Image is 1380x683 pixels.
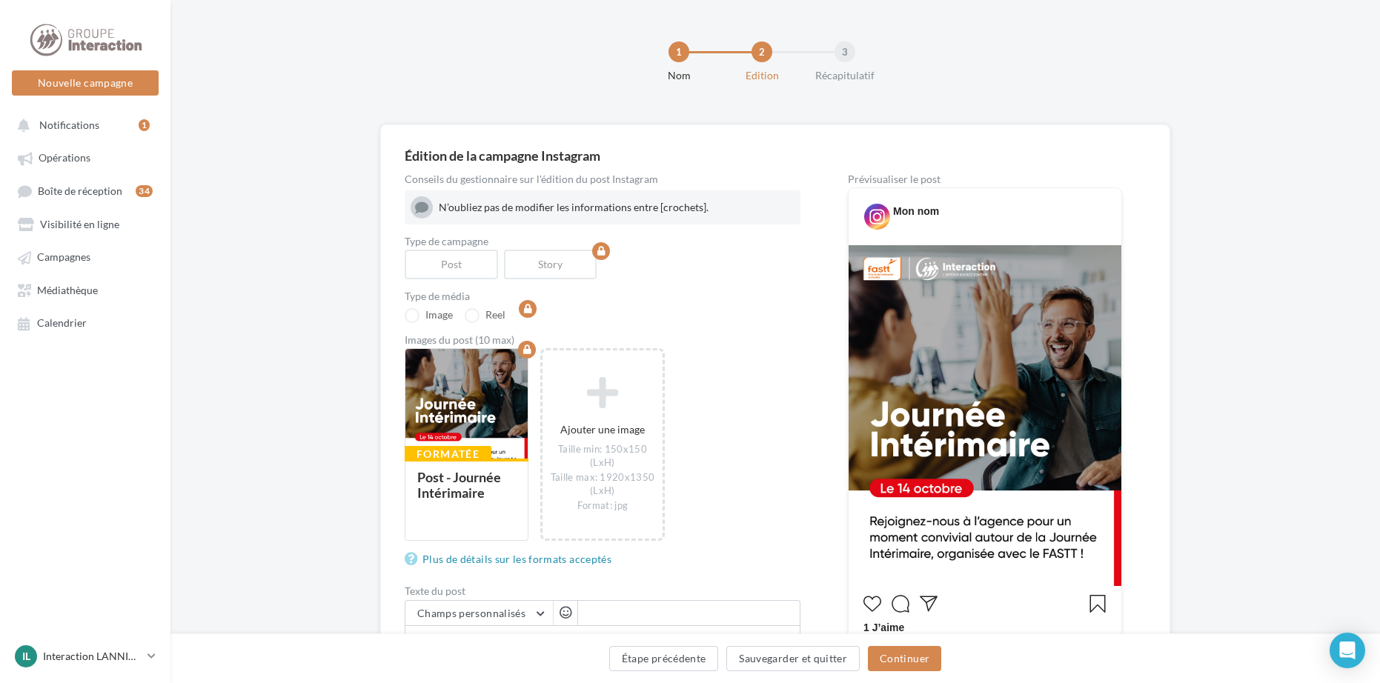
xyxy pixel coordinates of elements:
div: Récapitulatif [797,68,892,83]
a: Visibilité en ligne [9,210,162,237]
div: Open Intercom Messenger [1330,633,1365,668]
div: Conseils du gestionnaire sur l'édition du post Instagram [405,174,800,184]
div: N’oubliez pas de modifier les informations entre [crochets]. [439,200,795,215]
span: Champs personnalisés [417,607,525,619]
button: Notifications 1 [9,111,156,138]
button: Champs personnalisés [405,601,553,626]
a: IL Interaction LANNION [12,642,159,670]
a: Plus de détails sur les formats acceptés [405,550,617,568]
div: Edition [714,68,809,83]
div: Post - Journée Intérimaire [417,469,501,501]
button: Continuer [868,646,941,671]
div: 1 [139,119,150,131]
span: Calendrier [37,317,87,330]
span: Notifications [39,119,99,131]
svg: Commenter [892,595,909,613]
svg: J’aime [863,595,881,613]
label: Texte du post [405,586,800,596]
span: Visibilité en ligne [40,218,119,230]
div: Nom [631,68,726,83]
label: Type de campagne [405,236,800,247]
label: Type de média [405,291,800,301]
a: Campagnes [9,243,162,270]
span: Campagnes [37,251,90,264]
div: Formatée [405,446,491,462]
a: Médiathèque [9,276,162,303]
div: 1 J’aime [863,620,1107,639]
button: Nouvelle campagne [12,70,159,96]
svg: Enregistrer [1089,595,1107,613]
div: Prévisualiser le post [848,174,1122,184]
span: Opérations [39,152,90,164]
span: Médiathèque [37,284,98,296]
button: Sauvegarder et quitter [726,646,860,671]
span: IL [22,649,30,664]
p: Interaction LANNION [43,649,142,664]
a: Opérations [9,144,162,170]
a: Boîte de réception34 [9,177,162,204]
div: Images du post (10 max) [405,335,800,345]
div: 1 [669,41,689,62]
button: Étape précédente [609,646,719,671]
div: 3 [835,41,855,62]
span: Boîte de réception [38,184,122,197]
div: 34 [136,185,153,197]
svg: Partager la publication [920,595,938,613]
a: Calendrier [9,309,162,336]
div: 2 [752,41,772,62]
div: Mon nom [893,204,939,219]
div: Édition de la campagne Instagram [405,149,1146,162]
